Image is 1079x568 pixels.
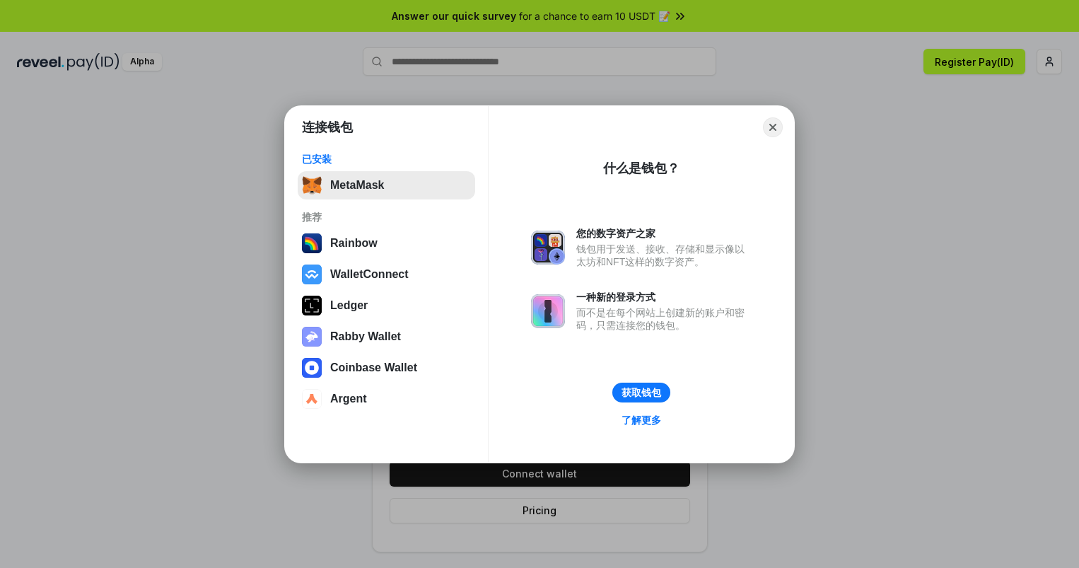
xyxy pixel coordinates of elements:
img: svg+xml,%3Csvg%20fill%3D%22none%22%20height%3D%2233%22%20viewBox%3D%220%200%2035%2033%22%20width%... [302,175,322,195]
button: Argent [298,385,475,413]
img: svg+xml,%3Csvg%20width%3D%2228%22%20height%3D%2228%22%20viewBox%3D%220%200%2028%2028%22%20fill%3D... [302,389,322,409]
button: Coinbase Wallet [298,354,475,382]
img: svg+xml,%3Csvg%20xmlns%3D%22http%3A%2F%2Fwww.w3.org%2F2000%2Fsvg%22%20fill%3D%22none%22%20viewBox... [531,294,565,328]
div: 已安装 [302,153,471,166]
div: 了解更多 [622,414,661,427]
button: MetaMask [298,171,475,199]
button: 获取钱包 [612,383,670,402]
div: Argent [330,393,367,405]
img: svg+xml,%3Csvg%20xmlns%3D%22http%3A%2F%2Fwww.w3.org%2F2000%2Fsvg%22%20width%3D%2228%22%20height%3... [302,296,322,315]
button: Rainbow [298,229,475,257]
img: svg+xml,%3Csvg%20width%3D%2228%22%20height%3D%2228%22%20viewBox%3D%220%200%2028%2028%22%20fill%3D... [302,265,322,284]
div: 您的数字资产之家 [576,227,752,240]
a: 了解更多 [613,411,670,429]
img: svg+xml,%3Csvg%20xmlns%3D%22http%3A%2F%2Fwww.w3.org%2F2000%2Fsvg%22%20fill%3D%22none%22%20viewBox... [531,231,565,265]
h1: 连接钱包 [302,119,353,136]
div: 而不是在每个网站上创建新的账户和密码，只需连接您的钱包。 [576,306,752,332]
button: Ledger [298,291,475,320]
div: MetaMask [330,179,384,192]
div: Coinbase Wallet [330,361,417,374]
button: Rabby Wallet [298,323,475,351]
div: 什么是钱包？ [603,160,680,177]
button: Close [763,117,783,137]
div: 钱包用于发送、接收、存储和显示像以太坊和NFT这样的数字资产。 [576,243,752,268]
img: svg+xml,%3Csvg%20width%3D%22120%22%20height%3D%22120%22%20viewBox%3D%220%200%20120%20120%22%20fil... [302,233,322,253]
div: Rainbow [330,237,378,250]
img: svg+xml,%3Csvg%20width%3D%2228%22%20height%3D%2228%22%20viewBox%3D%220%200%2028%2028%22%20fill%3D... [302,358,322,378]
div: 获取钱包 [622,386,661,399]
div: 一种新的登录方式 [576,291,752,303]
button: WalletConnect [298,260,475,289]
div: 推荐 [302,211,471,224]
img: svg+xml,%3Csvg%20xmlns%3D%22http%3A%2F%2Fwww.w3.org%2F2000%2Fsvg%22%20fill%3D%22none%22%20viewBox... [302,327,322,347]
div: Rabby Wallet [330,330,401,343]
div: WalletConnect [330,268,409,281]
div: Ledger [330,299,368,312]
